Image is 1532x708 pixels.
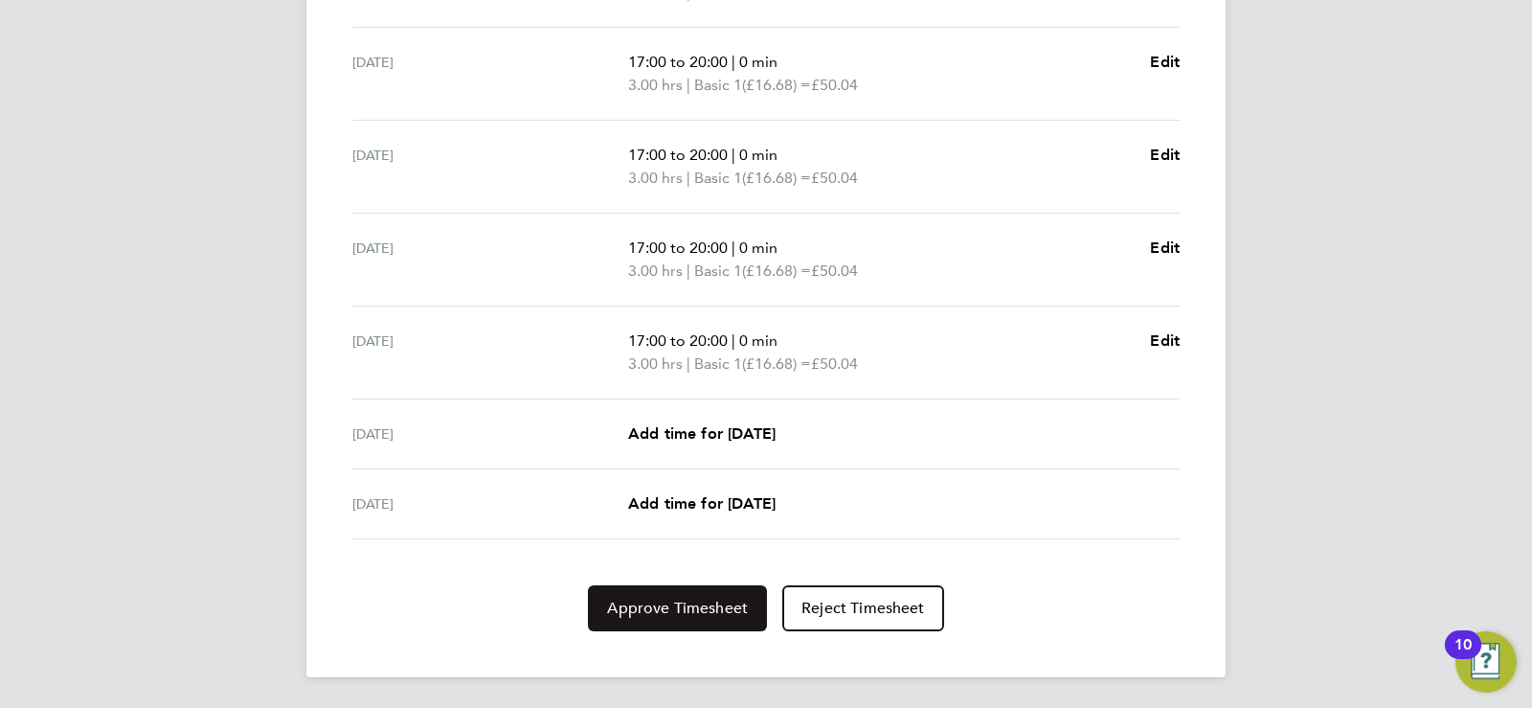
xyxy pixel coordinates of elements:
[732,53,735,71] span: |
[628,169,683,187] span: 3.00 hrs
[588,585,767,631] button: Approve Timesheet
[687,76,690,94] span: |
[352,51,628,97] div: [DATE]
[1150,144,1180,167] a: Edit
[352,492,628,515] div: [DATE]
[739,146,777,164] span: 0 min
[811,76,858,94] span: £50.04
[742,169,811,187] span: (£16.68) =
[628,53,728,71] span: 17:00 to 20:00
[1150,146,1180,164] span: Edit
[1150,330,1180,353] a: Edit
[732,331,735,350] span: |
[628,492,776,515] a: Add time for [DATE]
[628,262,683,280] span: 3.00 hrs
[1150,237,1180,260] a: Edit
[782,585,944,631] button: Reject Timesheet
[628,76,683,94] span: 3.00 hrs
[739,331,777,350] span: 0 min
[1150,51,1180,74] a: Edit
[742,76,811,94] span: (£16.68) =
[628,494,776,513] span: Add time for [DATE]
[801,599,925,618] span: Reject Timesheet
[352,423,628,445] div: [DATE]
[628,146,728,164] span: 17:00 to 20:00
[352,144,628,190] div: [DATE]
[687,169,690,187] span: |
[694,353,742,376] span: Basic 1
[352,330,628,376] div: [DATE]
[694,260,742,283] span: Basic 1
[811,354,858,373] span: £50.04
[628,424,776,443] span: Add time for [DATE]
[742,262,811,280] span: (£16.68) =
[739,53,777,71] span: 0 min
[732,239,735,257] span: |
[1150,331,1180,350] span: Edit
[811,262,858,280] span: £50.04
[694,167,742,190] span: Basic 1
[739,239,777,257] span: 0 min
[1454,645,1472,670] div: 10
[687,354,690,373] span: |
[628,239,728,257] span: 17:00 to 20:00
[1455,631,1517,693] button: Open Resource Center, 10 new notifications
[694,74,742,97] span: Basic 1
[352,237,628,283] div: [DATE]
[1150,53,1180,71] span: Edit
[811,169,858,187] span: £50.04
[628,331,728,350] span: 17:00 to 20:00
[732,146,735,164] span: |
[628,354,683,373] span: 3.00 hrs
[1150,239,1180,257] span: Edit
[742,354,811,373] span: (£16.68) =
[607,599,748,618] span: Approve Timesheet
[687,262,690,280] span: |
[628,423,776,445] a: Add time for [DATE]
